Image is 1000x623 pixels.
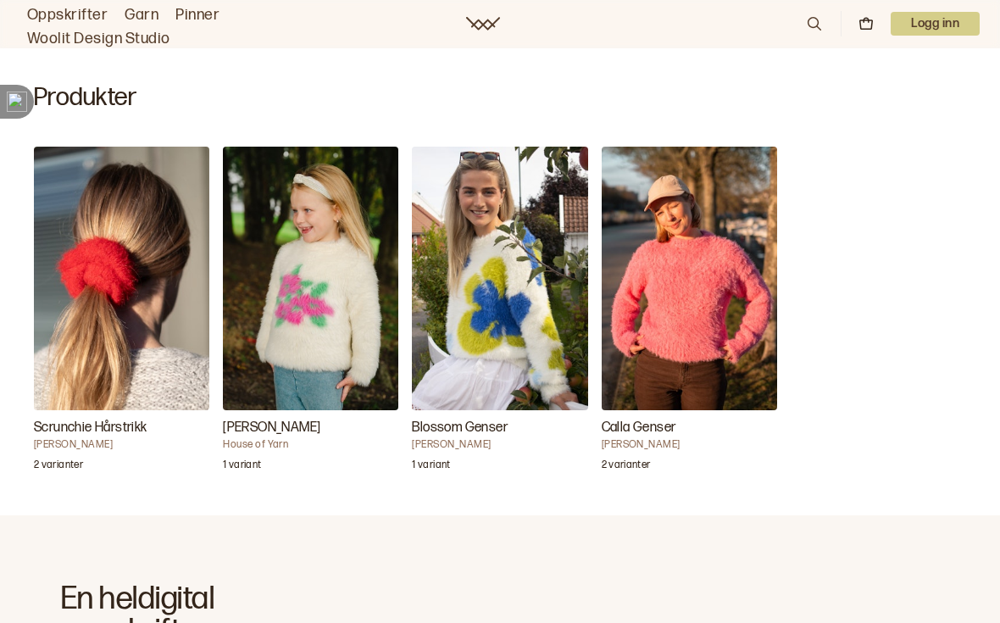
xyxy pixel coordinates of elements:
h3: [PERSON_NAME] [223,418,398,438]
p: 2 varianter [34,459,83,476]
h4: [PERSON_NAME] [412,438,587,452]
h3: Scrunchie Hårstrikk [34,418,209,438]
a: Calla Genser [602,147,777,481]
p: 1 variant [412,459,450,476]
a: Blossom Genser [412,147,587,481]
a: Woolit Design Studio [27,27,170,51]
a: Oppskrifter [27,3,108,27]
img: House of YarnFlorie Genser [223,147,398,410]
h4: [PERSON_NAME] [34,438,209,452]
a: Garn [125,3,158,27]
h4: House of Yarn [223,438,398,452]
p: Logg inn [891,12,980,36]
p: 1 variant [223,459,261,476]
h3: Calla Genser [602,418,777,438]
img: Ane Kydland ThomassenCalla Genser [602,147,777,410]
a: Florie Genser [223,147,398,481]
h3: Blossom Genser [412,418,587,438]
button: User dropdown [891,12,980,36]
h4: [PERSON_NAME] [602,438,777,452]
img: Ane Kydland ThomassenScrunchie Hårstrikk [34,147,209,410]
p: 2 varianter [602,459,651,476]
a: Scrunchie Hårstrikk [34,147,209,481]
img: Mari Kalberg SkjævelandBlossom Genser [412,147,587,410]
a: Woolit [466,17,500,31]
a: Pinner [175,3,219,27]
